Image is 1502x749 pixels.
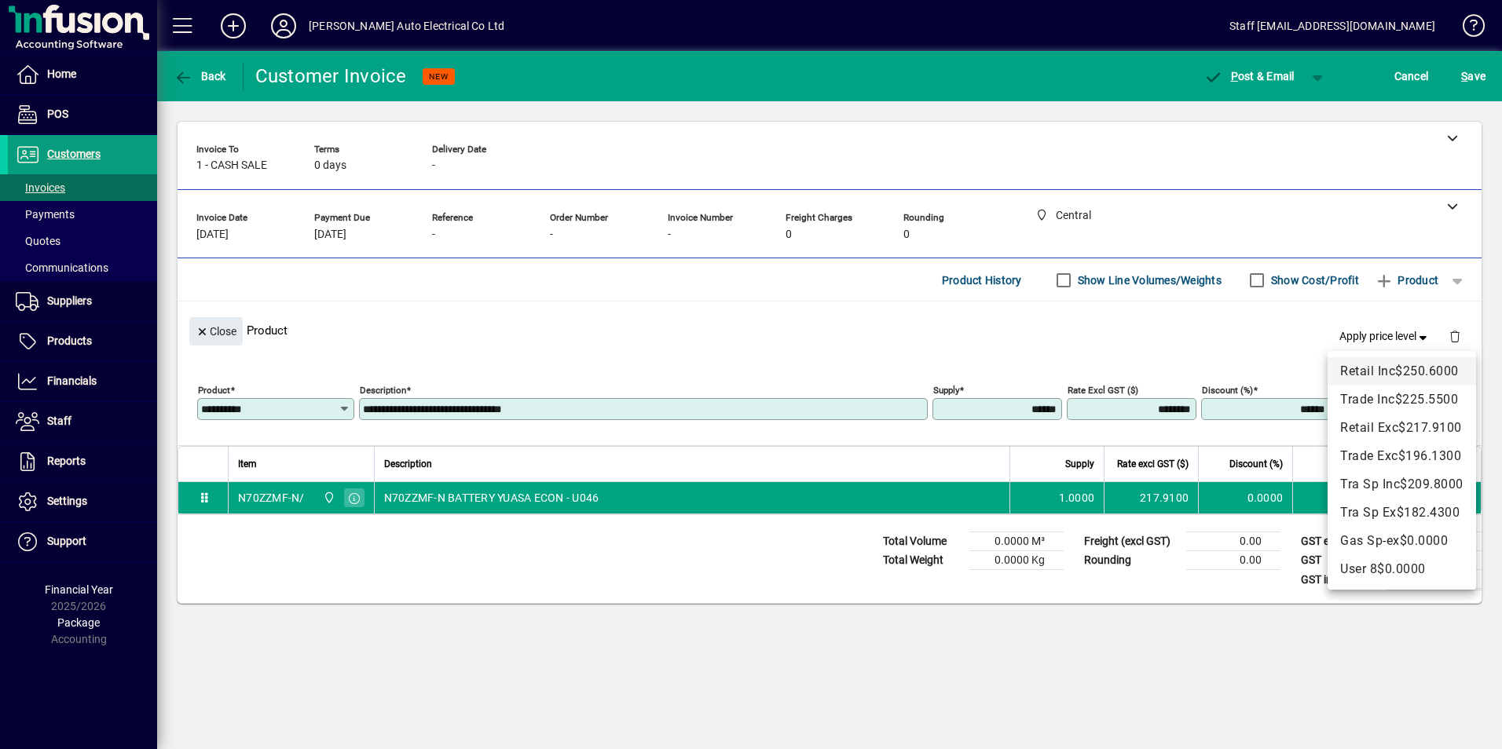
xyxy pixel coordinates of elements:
span: $0.0000 [1400,533,1449,548]
span: Trade Exc [1340,448,1398,463]
span: $250.6000 [1395,364,1459,378]
span: Retail Inc [1340,364,1395,378]
span: User 8 [1340,561,1377,576]
span: Trade Inc [1340,392,1395,407]
span: $182.4300 [1397,505,1460,520]
span: Tra Sp Inc [1340,477,1400,491]
span: $0.0000 [1377,561,1426,576]
span: $209.8000 [1400,477,1464,491]
span: $196.1300 [1398,448,1462,463]
span: $217.9100 [1398,420,1462,435]
span: Retail Exc [1340,420,1398,435]
span: Gas Sp-ex [1340,533,1400,548]
span: Tra Sp Ex [1340,505,1397,520]
span: $225.5500 [1395,392,1459,407]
